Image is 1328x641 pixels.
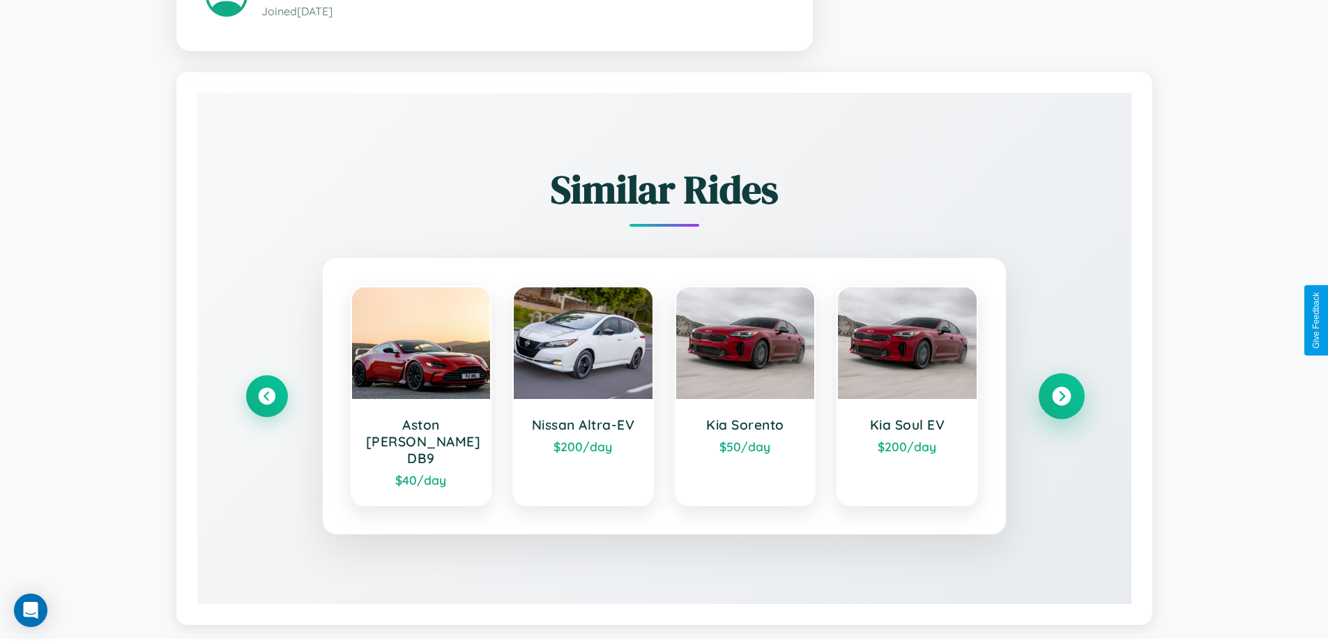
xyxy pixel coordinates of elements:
div: Give Feedback [1311,292,1321,349]
h3: Kia Sorento [690,416,801,433]
p: Joined [DATE] [261,1,784,22]
a: Aston [PERSON_NAME] DB9$40/day [351,286,492,506]
a: Kia Soul EV$200/day [837,286,978,506]
h3: Aston [PERSON_NAME] DB9 [366,416,477,467]
div: $ 50 /day [690,439,801,454]
h3: Kia Soul EV [852,416,963,433]
h3: Nissan Altra-EV [528,416,639,433]
h2: Similar Rides [246,163,1083,216]
a: Nissan Altra-EV$200/day [512,286,654,506]
div: $ 40 /day [366,472,477,488]
a: Kia Sorento$50/day [675,286,816,506]
div: Open Intercom Messenger [14,594,47,627]
div: $ 200 /day [528,439,639,454]
div: $ 200 /day [852,439,963,454]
